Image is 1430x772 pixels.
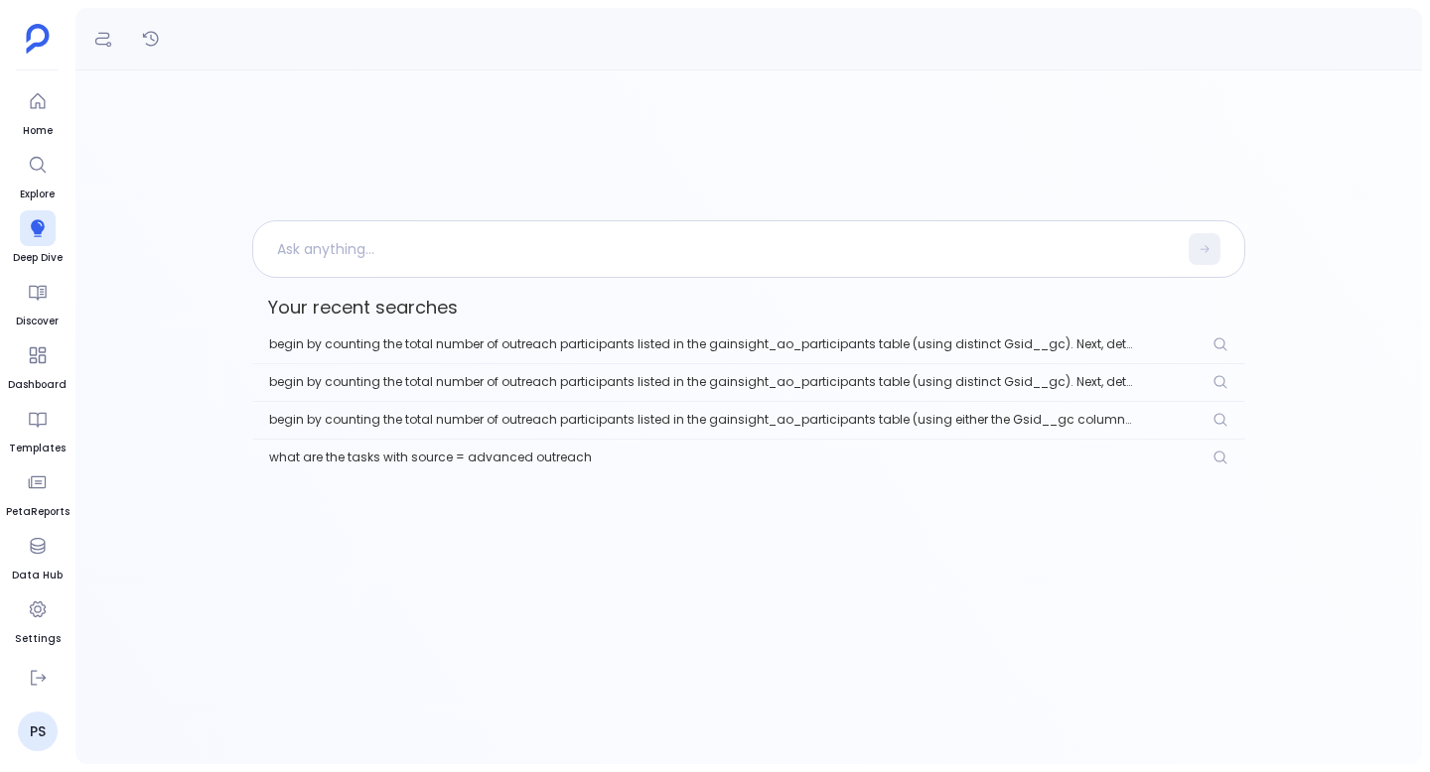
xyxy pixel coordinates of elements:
a: Templates [9,401,66,456]
a: PetaReports [6,464,70,520]
span: begin by counting the total number of outreach participants listed in the gainsight_ao_participan... [269,374,1132,390]
span: Data Hub [12,568,63,583]
a: Dashboard [8,337,67,393]
a: Home [20,83,56,139]
span: Discover [16,314,59,329]
button: what are the tasks with source = advanced outreach [252,439,1245,476]
span: Dashboard [8,377,67,393]
a: Deep Dive [13,210,63,266]
button: begin by counting the total number of outreach participants listed in the gainsight_ao_participan... [252,401,1245,439]
span: Home [20,123,56,139]
span: Settings [15,631,61,647]
button: begin by counting the total number of outreach participants listed in the gainsight_ao_participan... [252,325,1245,363]
img: petavue logo [26,24,50,54]
span: what are the tasks with source = advanced outreach [269,450,592,465]
button: History [135,23,167,55]
span: begin by counting the total number of outreach participants listed in the gainsight_ao_participan... [269,336,1132,352]
a: Explore [20,147,56,202]
span: Deep Dive [13,250,63,266]
a: Discover [16,274,59,329]
a: Data Hub [12,528,63,583]
span: Explore [20,187,56,202]
span: begin by counting the total number of outreach participants listed in the gainsight_ao_participan... [269,412,1132,428]
button: Definitions [87,23,119,55]
span: PetaReports [6,504,70,520]
span: Templates [9,441,66,456]
button: begin by counting the total number of outreach participants listed in the gainsight_ao_participan... [252,363,1245,401]
a: PS [18,711,58,751]
span: Your recent searches [252,290,1245,325]
a: Settings [15,591,61,647]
